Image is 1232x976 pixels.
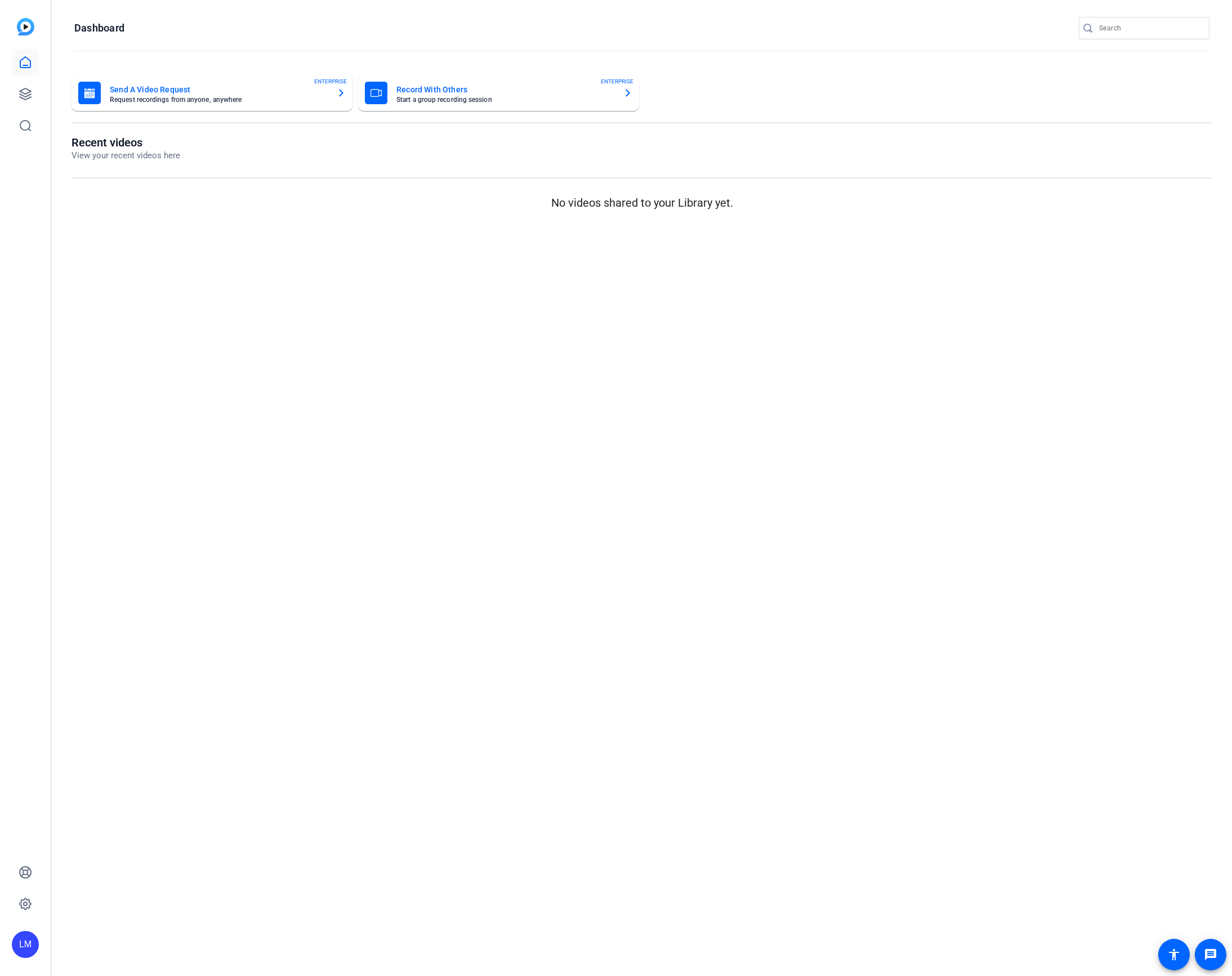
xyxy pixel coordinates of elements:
p: No videos shared to your Library yet. [72,194,1212,211]
h1: Recent videos [72,136,180,149]
mat-card-title: Send A Video Request [110,83,328,96]
input: Search [1099,21,1200,35]
h1: Dashboard [74,21,124,35]
div: LM [12,931,39,958]
button: Record With OthersStart a group recording sessionENTERPRISE [358,75,639,111]
span: ENTERPRISE [314,77,347,86]
mat-icon: accessibility [1167,948,1181,961]
mat-card-title: Record With Others [396,83,614,96]
span: ENTERPRISE [601,77,633,86]
button: Send A Video RequestRequest recordings from anyone, anywhereENTERPRISE [72,75,352,111]
img: blue-gradient.svg [17,18,34,35]
mat-card-subtitle: Request recordings from anyone, anywhere [110,96,328,103]
mat-icon: message [1204,948,1217,961]
mat-card-subtitle: Start a group recording session [396,96,614,103]
p: View your recent videos here [72,149,180,162]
